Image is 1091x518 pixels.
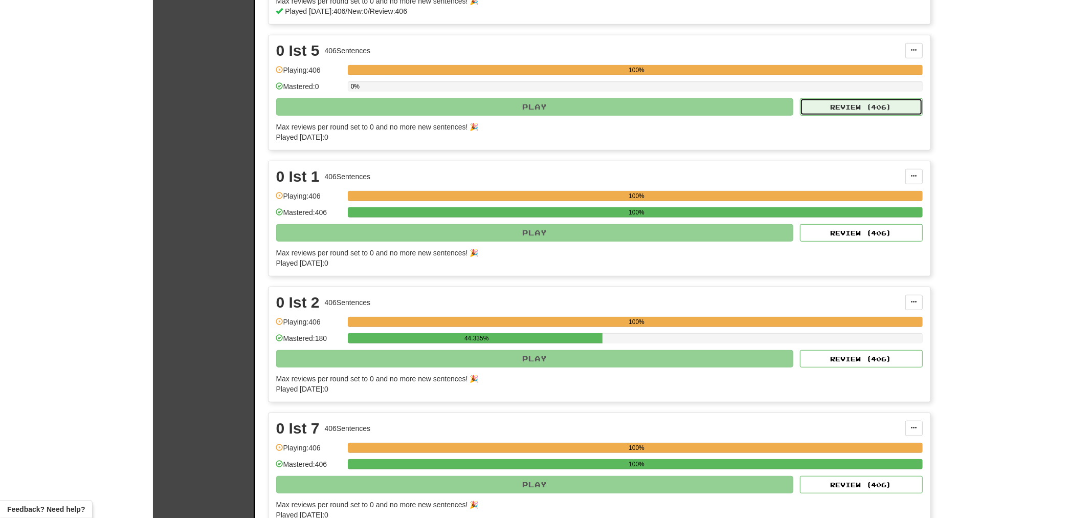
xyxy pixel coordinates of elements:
[800,476,923,493] button: Review (406)
[276,98,794,116] button: Play
[276,350,794,368] button: Play
[345,7,347,15] span: /
[351,317,923,327] div: 100%
[276,65,343,82] div: Playing: 406
[276,43,320,58] div: 0 Ist 5
[276,333,343,350] div: Mastered: 180
[276,191,343,208] div: Playing: 406
[7,504,85,514] span: Open feedback widget
[368,7,370,15] span: /
[276,259,328,267] span: Played [DATE]: 0
[276,133,328,141] span: Played [DATE]: 0
[276,295,320,310] div: 0 Ist 2
[276,500,917,510] div: Max reviews per round set to 0 and no more new sentences! 🎉
[370,7,407,15] span: Review: 406
[351,207,923,218] div: 100%
[276,421,320,436] div: 0 Ist 7
[800,224,923,242] button: Review (406)
[351,65,923,75] div: 100%
[325,46,371,56] div: 406 Sentences
[276,207,343,224] div: Mastered: 406
[800,350,923,368] button: Review (406)
[800,98,923,116] button: Review (406)
[276,224,794,242] button: Play
[325,297,371,308] div: 406 Sentences
[276,317,343,334] div: Playing: 406
[347,7,368,15] span: New: 0
[276,459,343,476] div: Mastered: 406
[325,171,371,182] div: 406 Sentences
[351,443,923,453] div: 100%
[276,122,917,132] div: Max reviews per round set to 0 and no more new sentences! 🎉
[276,476,794,493] button: Play
[325,423,371,434] div: 406 Sentences
[351,333,603,343] div: 44.335%
[285,7,345,15] span: Played [DATE]: 406
[276,81,343,98] div: Mastered: 0
[276,374,917,384] div: Max reviews per round set to 0 and no more new sentences! 🎉
[351,459,923,469] div: 100%
[276,385,328,393] span: Played [DATE]: 0
[276,443,343,460] div: Playing: 406
[276,169,320,184] div: 0 Ist 1
[276,248,917,258] div: Max reviews per round set to 0 and no more new sentences! 🎉
[351,191,923,201] div: 100%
